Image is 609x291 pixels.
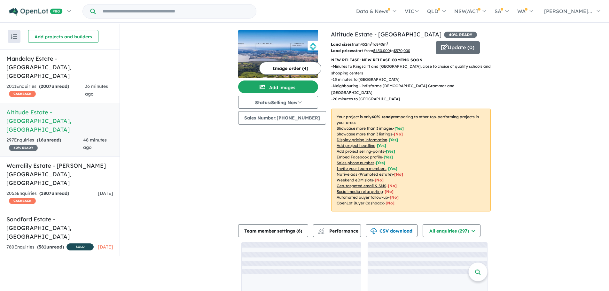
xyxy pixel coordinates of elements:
h5: Mandalay Estate - [GEOGRAPHIC_DATA] , [GEOGRAPHIC_DATA] [6,54,113,80]
div: 780 Enquir ies [6,243,94,251]
span: 40 % READY [444,32,477,38]
span: [ Yes ] [388,166,397,171]
button: Image order (4) [259,62,321,75]
button: Update (0) [436,41,480,54]
span: 2007 [41,83,51,89]
span: [No] [385,189,394,194]
button: Add images [238,80,318,93]
span: 16 [38,137,43,143]
img: download icon [371,228,377,234]
span: [ Yes ] [377,143,386,148]
span: [DATE] [98,190,113,196]
span: [No] [390,195,399,200]
h5: Warralily Estate - [PERSON_NAME][GEOGRAPHIC_DATA] , [GEOGRAPHIC_DATA] [6,161,113,187]
span: [ Yes ] [389,137,398,142]
u: 840 m [376,42,388,47]
p: from [331,41,431,48]
b: 40 % ready [371,114,393,119]
span: [ Yes ] [394,126,404,131]
u: Social media retargeting [337,189,383,194]
span: SOLD [66,243,94,250]
u: Add project headline [337,143,375,148]
span: CASHBACK [9,91,36,97]
span: [ Yes ] [384,155,393,159]
span: [No] [388,183,397,188]
span: [ No ] [394,132,403,136]
span: [No] [375,178,384,182]
sup: 2 [371,42,372,45]
span: 6 [298,228,301,234]
button: Sales Number:[PHONE_NUMBER] [238,111,326,125]
p: - Minutes to Kingscliff and [GEOGRAPHIC_DATA], close to choice of quality schools and shopping ce... [331,63,496,76]
span: 48 minutes ago [83,137,107,150]
u: Automated buyer follow-up [337,195,388,200]
img: Altitude Estate - Terranora [238,30,318,78]
u: Native ads (Promoted estate) [337,172,393,177]
u: Embed Facebook profile [337,155,382,159]
span: [PERSON_NAME]... [544,8,592,14]
span: [No] [394,172,403,177]
u: Add project selling-points [337,149,384,154]
u: $ 570,000 [394,48,410,53]
span: CASHBACK [9,198,36,204]
span: [ Yes ] [376,160,385,165]
u: $ 450,000 [373,48,390,53]
u: Invite your team members [337,166,386,171]
button: Add projects and builders [28,30,98,43]
a: Altitude Estate - [GEOGRAPHIC_DATA] [331,31,441,38]
span: Performance [319,228,358,234]
u: Display pricing information [337,137,387,142]
sup: 2 [386,42,388,45]
img: line-chart.svg [318,228,324,232]
button: Performance [313,224,361,237]
b: Land prices [331,48,354,53]
p: Your project is only comparing to other top-performing projects in your area: - - - - - - - - - -... [331,109,491,211]
p: - Neighbouring Lindisfarme [DEMOGRAPHIC_DATA] Grammar and [GEOGRAPHIC_DATA] [331,83,496,96]
span: [DATE] [98,244,113,250]
span: 1807 [41,190,51,196]
u: OpenLot Buyer Cashback [337,201,384,205]
u: Sales phone number [337,160,374,165]
h5: Altitude Estate - [GEOGRAPHIC_DATA] , [GEOGRAPHIC_DATA] [6,108,113,134]
p: NEW RELEASE: NEW RELEASE COMING SOON [331,57,491,63]
span: to [390,48,410,53]
u: Geo-targeted email & SMS [337,183,386,188]
img: bar-chart.svg [318,230,324,234]
u: Showcase more than 3 listings [337,132,392,136]
strong: ( unread) [39,190,69,196]
button: Status:Selling Now [238,96,318,109]
h5: Sandford Estate - [GEOGRAPHIC_DATA] , [GEOGRAPHIC_DATA] [6,215,113,241]
span: [ Yes ] [386,149,395,154]
div: 2053 Enquir ies [6,190,98,205]
strong: ( unread) [39,83,69,89]
span: [No] [386,201,394,205]
b: Land sizes [331,42,352,47]
span: 36 minutes ago [85,83,108,97]
p: - 20 minutes to [GEOGRAPHIC_DATA] [331,96,496,102]
img: sort.svg [11,34,17,39]
div: 2011 Enquir ies [6,83,85,98]
input: Try estate name, suburb, builder or developer [97,4,255,18]
u: 452 m [361,42,372,47]
p: - 15 minutes to [GEOGRAPHIC_DATA] [331,76,496,83]
img: Openlot PRO Logo White [9,8,63,16]
strong: ( unread) [37,137,61,143]
u: Showcase more than 3 images [337,126,393,131]
strong: ( unread) [37,244,64,250]
span: 581 [39,244,46,250]
button: All enquiries (297) [423,224,480,237]
u: Weekend eDM slots [337,178,373,182]
button: Team member settings (6) [238,224,308,237]
div: 297 Enquir ies [6,136,83,152]
span: to [372,42,388,47]
button: CSV download [366,224,418,237]
span: 40 % READY [9,145,38,151]
p: start from [331,48,431,54]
